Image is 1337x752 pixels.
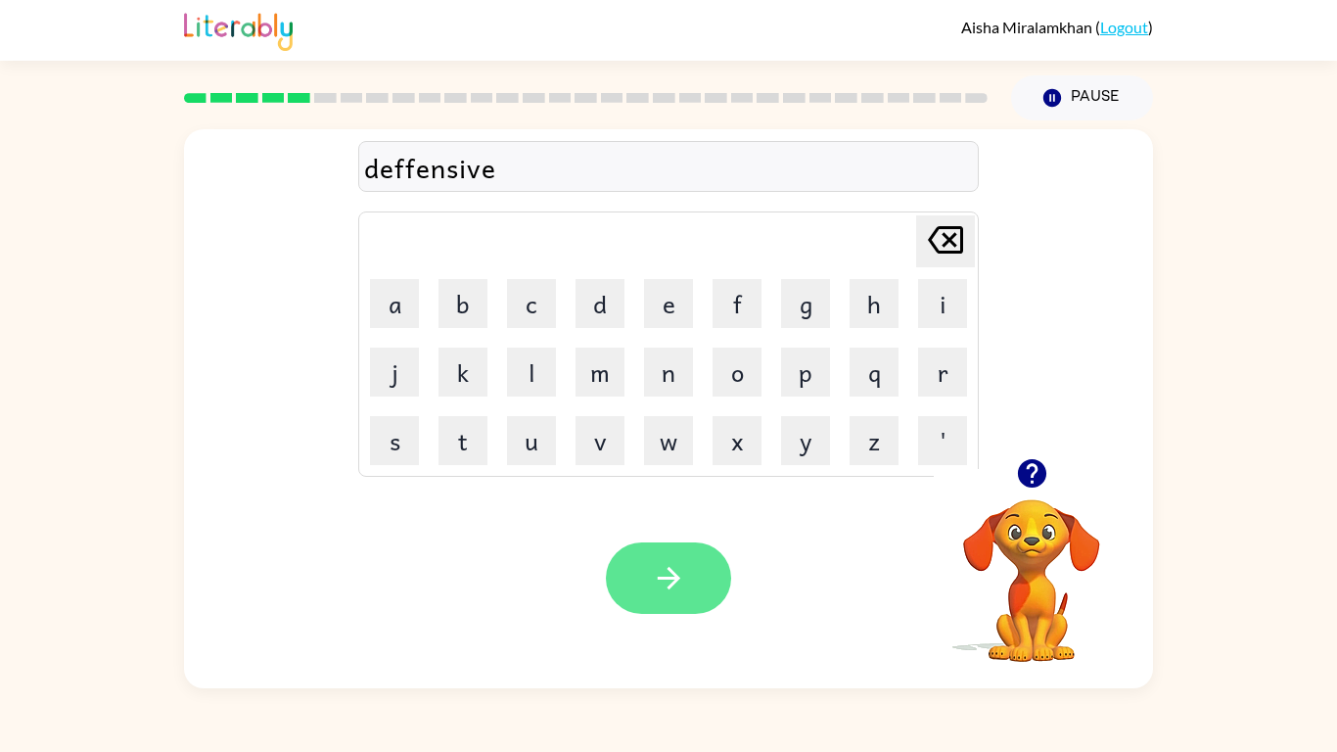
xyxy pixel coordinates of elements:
button: m [576,348,624,397]
button: f [713,279,761,328]
button: ' [918,416,967,465]
video: Your browser must support playing .mp4 files to use Literably. Please try using another browser. [934,469,1130,665]
button: j [370,348,419,397]
div: ( ) [961,18,1153,36]
button: v [576,416,624,465]
button: w [644,416,693,465]
button: b [438,279,487,328]
button: z [850,416,899,465]
div: deffensive [364,147,973,188]
button: i [918,279,967,328]
button: p [781,348,830,397]
button: l [507,348,556,397]
button: r [918,348,967,397]
button: d [576,279,624,328]
button: o [713,348,761,397]
span: Aisha Miralamkhan [961,18,1095,36]
button: h [850,279,899,328]
img: Literably [184,8,293,51]
a: Logout [1100,18,1148,36]
button: a [370,279,419,328]
button: c [507,279,556,328]
button: n [644,348,693,397]
button: u [507,416,556,465]
button: g [781,279,830,328]
button: x [713,416,761,465]
button: k [438,348,487,397]
button: q [850,348,899,397]
button: s [370,416,419,465]
button: e [644,279,693,328]
button: Pause [1011,75,1153,120]
button: t [438,416,487,465]
button: y [781,416,830,465]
